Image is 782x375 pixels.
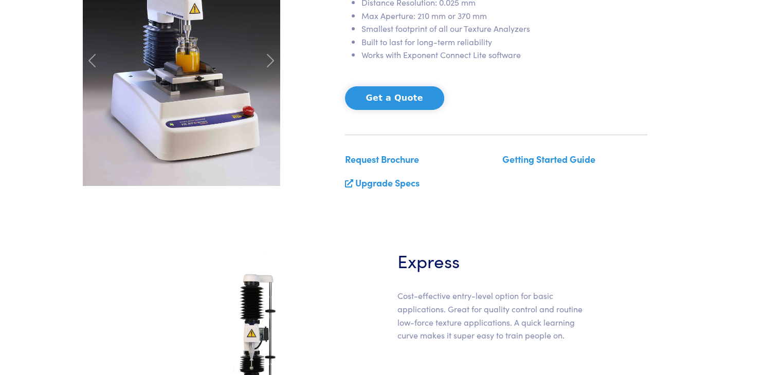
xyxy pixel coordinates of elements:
[397,248,595,273] h3: Express
[361,48,647,62] li: Works with Exponent Connect Lite software
[345,86,444,110] button: Get a Quote
[397,289,595,342] p: Cost-effective entry-level option for basic applications. Great for quality control and routine l...
[361,35,647,49] li: Built to last for long-term reliability
[361,9,647,23] li: Max Aperture: 210 mm or 370 mm
[361,22,647,35] li: Smallest footprint of all our Texture Analyzers
[502,153,595,165] a: Getting Started Guide
[345,153,419,165] a: Request Brochure
[355,176,420,189] a: Upgrade Specs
